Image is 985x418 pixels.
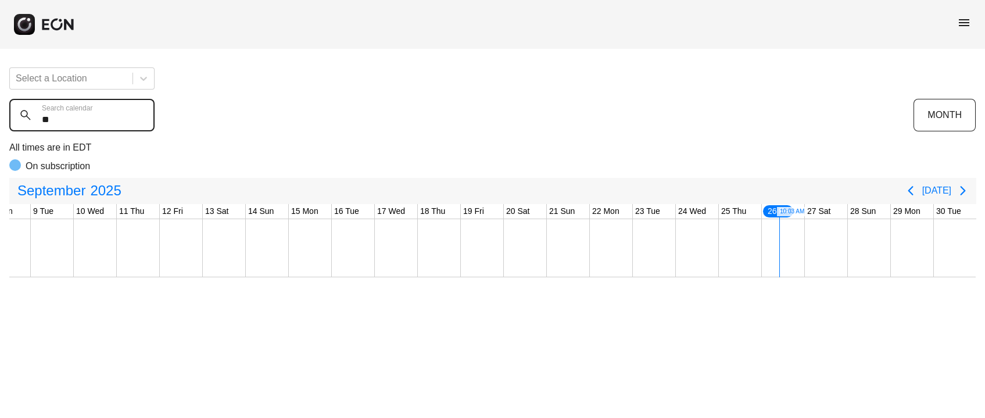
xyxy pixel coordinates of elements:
div: 15 Mon [289,204,321,219]
div: 11 Thu [117,204,146,219]
div: 22 Mon [590,204,622,219]
button: Next page [951,179,975,202]
p: All times are in EDT [9,141,976,155]
div: 29 Mon [891,204,923,219]
div: 20 Sat [504,204,532,219]
div: 14 Sun [246,204,276,219]
button: Previous page [899,179,922,202]
button: [DATE] [922,180,951,201]
div: 28 Sun [848,204,878,219]
div: 25 Thu [719,204,748,219]
span: menu [957,16,971,30]
button: MONTH [914,99,976,131]
span: September [15,179,88,202]
div: 24 Wed [676,204,708,219]
div: 18 Thu [418,204,447,219]
div: 16 Tue [332,204,361,219]
p: On subscription [26,159,90,173]
div: 26 Fri [762,204,794,219]
div: 12 Fri [160,204,185,219]
span: 2025 [88,179,123,202]
div: 10 Wed [74,204,106,219]
div: 27 Sat [805,204,833,219]
div: 21 Sun [547,204,577,219]
div: 30 Tue [934,204,963,219]
div: 19 Fri [461,204,486,219]
div: 23 Tue [633,204,662,219]
button: September2025 [10,179,128,202]
div: 9 Tue [31,204,56,219]
div: 13 Sat [203,204,231,219]
label: Search calendar [42,103,92,113]
div: 17 Wed [375,204,407,219]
